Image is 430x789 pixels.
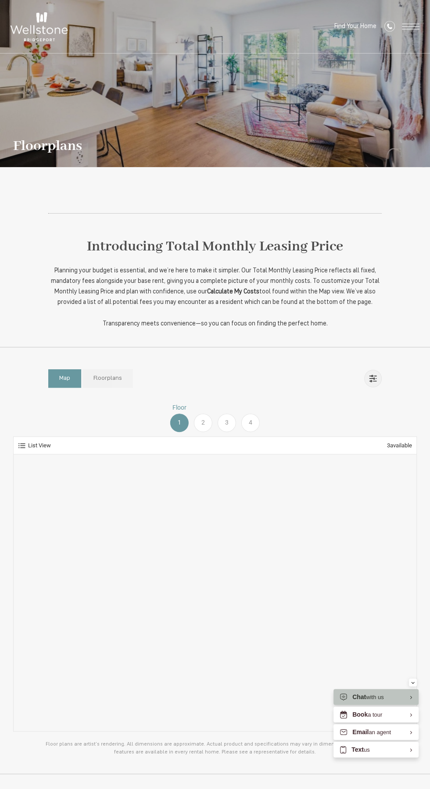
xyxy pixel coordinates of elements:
span: 2 [201,418,205,427]
img: Wellstone [11,12,68,41]
span: Map [59,374,70,383]
h1: Floorplans [13,139,82,154]
span: 3 [387,442,390,449]
a: Floor 4 [239,403,262,432]
a: Call Us at (253) 642-8681 [384,21,395,33]
a: Floor 2 [191,403,215,432]
a: Mobile Filters [364,370,382,387]
a: Floor 3 [215,403,239,432]
p: Floor plans are artist’s rendering. All dimensions are approximate. Actual product and specificat... [39,740,391,756]
p: Transparency meets convenience—so you can focus on finding the perfect home. [48,319,382,329]
span: 3 [225,418,229,427]
span: Floorplans [93,374,122,383]
a: List View [18,441,51,450]
strong: Calculate My Costs [207,289,259,295]
button: Open Menu [402,24,419,29]
a: Find Your Home [334,23,376,30]
h2: Introducing Total Monthly Leasing Price [48,236,382,259]
span: available [387,441,412,450]
p: Planning your budget is essential, and we’re here to make it simpler. Our Total Monthly Leasing P... [48,266,382,308]
span: 4 [249,418,252,427]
